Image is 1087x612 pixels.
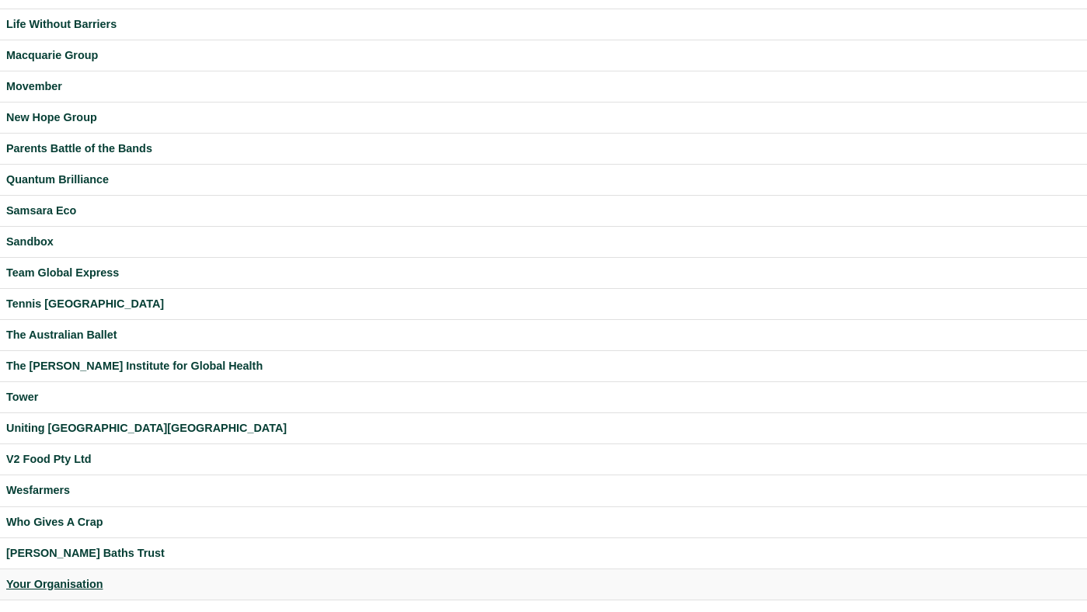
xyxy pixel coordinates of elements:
[6,419,1081,437] a: Uniting [GEOGRAPHIC_DATA][GEOGRAPHIC_DATA]
[6,450,1081,468] a: V2 Food Pty Ltd
[6,47,1081,64] a: Macquarie Group
[6,357,1081,375] a: The [PERSON_NAME] Institute for Global Health
[6,140,1081,158] a: Parents Battle of the Bands
[6,326,1081,344] a: The Australian Ballet
[6,482,1081,499] a: Wesfarmers
[6,233,1081,251] a: Sandbox
[6,295,1081,313] a: Tennis [GEOGRAPHIC_DATA]
[6,513,1081,531] a: Who Gives A Crap
[6,171,1081,189] a: Quantum Brilliance
[6,264,1081,282] a: Team Global Express
[6,202,1081,220] a: Samsara Eco
[6,78,1081,96] a: Movember
[6,16,1081,33] a: Life Without Barriers
[6,575,1081,593] a: Your Organisation
[6,109,1081,127] a: New Hope Group
[6,544,1081,562] a: [PERSON_NAME] Baths Trust
[6,388,1081,406] a: Tower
